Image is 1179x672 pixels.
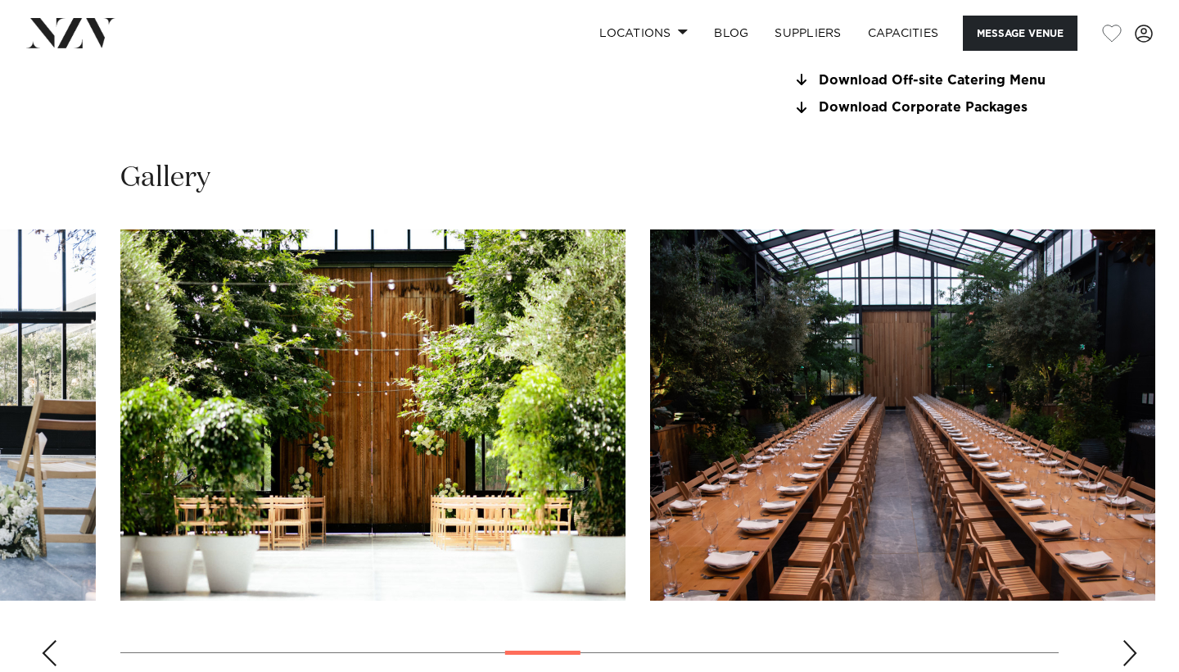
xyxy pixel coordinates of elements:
swiper-slide: 10 / 22 [120,229,626,601]
swiper-slide: 11 / 22 [650,229,1155,601]
a: Download Corporate Packages [792,101,1059,116]
a: Locations [586,16,701,51]
h2: Gallery [120,160,210,197]
button: Message Venue [963,16,1077,51]
a: Capacities [855,16,952,51]
a: SUPPLIERS [761,16,854,51]
a: BLOG [701,16,761,51]
img: nzv-logo.png [26,18,115,48]
a: Download Off-site Catering Menu [792,73,1059,88]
